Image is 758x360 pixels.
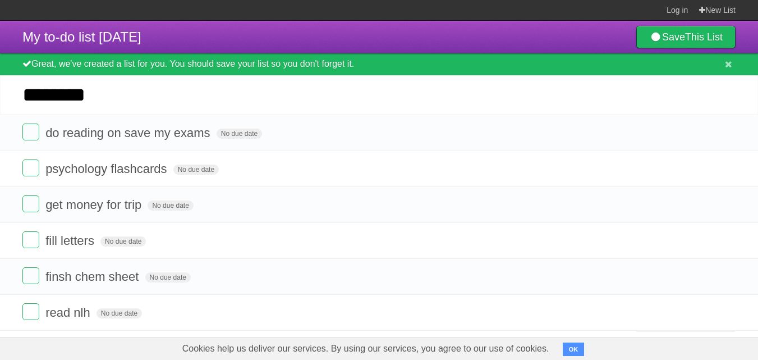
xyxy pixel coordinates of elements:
span: Cookies help us deliver our services. By using our services, you agree to our use of cookies. [171,338,561,360]
label: Done [22,124,39,140]
b: This List [685,31,723,43]
span: No due date [97,308,142,318]
span: No due date [145,272,191,282]
span: My to-do list [DATE] [22,29,141,44]
span: No due date [217,129,262,139]
label: Done [22,303,39,320]
label: Done [22,160,39,176]
label: Done [22,267,39,284]
span: fill letters [45,234,97,248]
a: SaveThis List [636,26,736,48]
span: finsh chem sheet [45,270,141,284]
span: No due date [148,200,193,211]
span: get money for trip [45,198,144,212]
span: No due date [173,165,219,175]
span: psychology flashcards [45,162,169,176]
span: do reading on save my exams [45,126,213,140]
label: Done [22,195,39,212]
span: read nlh [45,306,93,320]
button: OK [563,343,585,356]
span: No due date [100,236,146,247]
label: Done [22,231,39,248]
